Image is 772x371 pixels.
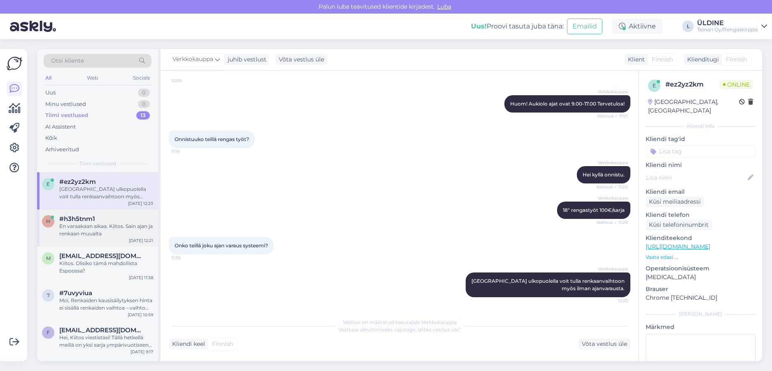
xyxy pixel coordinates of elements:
[720,80,753,89] span: Online
[597,160,628,166] span: Verkkokauppa
[597,113,628,119] span: Nähtud ✓ 11:01
[646,188,756,196] p: Kliendi email
[471,21,564,31] div: Proovi tasuta juba täna:
[131,349,153,355] div: [DATE] 9:17
[697,26,758,33] div: Teinari Oy/Rengaskirppis
[338,326,461,333] span: Vestluse ülevõtmiseks vajutage
[646,273,756,282] p: [MEDICAL_DATA]
[653,82,656,89] span: e
[597,298,628,304] span: 12:23
[697,20,758,26] div: ÜLDINE
[45,134,57,142] div: Kõik
[59,260,153,275] div: Kiitos. Olisiko tämä mahdollista Espoossa?
[597,184,628,190] span: Nähtud ✓ 11:20
[131,73,152,83] div: Socials
[471,278,626,291] span: [GEOGRAPHIC_DATA] ulkopuolella voit tulla renkaanvaihtoon myös ilman ajanvarausta.
[47,329,50,336] span: f
[59,334,153,349] div: Hei, Kiitos viestistäsi! Tällä hetkellä meillä on yksi sarja ympärivuotiseen käyttöön soveltuvia ...
[682,21,694,32] div: L
[45,123,76,131] div: AI Assistent
[59,178,96,185] span: #ez2yz2km
[212,340,233,348] span: Finnish
[85,73,100,83] div: Web
[46,255,51,261] span: m
[648,98,739,115] div: [GEOGRAPHIC_DATA], [GEOGRAPHIC_DATA]
[612,19,662,34] div: Aktiivne
[173,55,213,64] span: Verkkokauppa
[59,215,95,223] span: #h3h5tnm1
[646,161,756,169] p: Kliendi nimi
[128,200,153,207] div: [DATE] 12:23
[59,252,145,260] span: maija.j.hakala@gmail.com
[567,19,602,34] button: Emailid
[129,275,153,281] div: [DATE] 11:38
[697,20,767,33] a: ÜLDINETeinari Oy/Rengaskirppis
[138,100,150,108] div: 0
[7,56,22,71] img: Askly Logo
[646,254,756,261] p: Vaata edasi ...
[646,243,710,250] a: [URL][DOMAIN_NAME]
[583,171,625,178] span: Hei kyllä onnistu.
[646,211,756,219] p: Kliendi telefon
[44,73,53,83] div: All
[597,89,628,95] span: Verkkokauppa
[51,56,84,65] span: Otsi kliente
[597,266,628,272] span: Verkkokauppa
[45,100,86,108] div: Minu vestlused
[128,312,153,318] div: [DATE] 10:59
[59,289,92,297] span: #7uvyviua
[415,326,461,333] i: „Võtke vestlus üle”
[646,145,756,157] input: Lisa tag
[138,89,150,97] div: 0
[175,242,268,249] span: Onko teillä joku ajan varaus systeemi?
[47,181,50,187] span: e
[646,219,712,230] div: Küsi telefoninumbrit
[169,340,205,348] div: Kliendi keel
[59,223,153,237] div: En varaakaan aikaa. Kiitos. Sain ajan ja renkaan muualta
[646,285,756,294] p: Brauser
[510,101,625,107] span: Huom! Aukiolo ajat ovat 9.00-17.00 Tervetuloa!
[646,122,756,130] div: Kliendi info
[646,173,746,182] input: Lisa nimi
[625,55,645,64] div: Klient
[46,218,50,224] span: h
[646,310,756,318] div: [PERSON_NAME]
[45,111,88,120] div: Tiimi vestlused
[597,195,628,201] span: Verkkokauppa
[59,185,153,200] div: [GEOGRAPHIC_DATA] ulkopuolella voit tulla renkaanvaihtoon myös ilman ajanvarausta.
[45,146,79,154] div: Arhiveeritud
[79,160,116,167] span: Tiimi vestlused
[646,135,756,143] p: Kliendi tag'id
[646,264,756,273] p: Operatsioonisüsteem
[646,294,756,302] p: Chrome [TECHNICAL_ID]
[275,54,327,65] div: Võta vestlus üle
[726,55,747,64] span: Finnish
[665,80,720,89] div: # ez2yz2km
[175,136,249,142] span: Onnistuuko teillä rengas työt?
[45,89,56,97] div: Uus
[171,77,202,84] span: 10:59
[471,22,487,30] b: Uus!
[224,55,266,64] div: juhib vestlust
[646,323,756,331] p: Märkmed
[652,55,673,64] span: Finnish
[171,255,202,261] span: 11:39
[343,319,457,325] span: Vestlus on määratud kasutajale Verkkokauppa
[578,338,630,350] div: Võta vestlus üle
[684,55,719,64] div: Klienditugi
[171,148,202,155] span: 11:19
[646,196,704,207] div: Küsi meiliaadressi
[136,111,150,120] div: 13
[435,3,454,10] span: Luba
[563,207,625,213] span: 18" rengastyöt 100€/sarja
[597,219,628,225] span: Nähtud ✓ 11:20
[47,292,50,298] span: 7
[646,234,756,242] p: Klienditeekond
[129,237,153,244] div: [DATE] 12:21
[59,326,145,334] span: finasiaravintola@gmail.com
[59,297,153,312] div: Moi, Renkaiden kausisäilytyksen hinta ei sisällä renkaiden vaihtoa – vaihto veloitetaan erikseen.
